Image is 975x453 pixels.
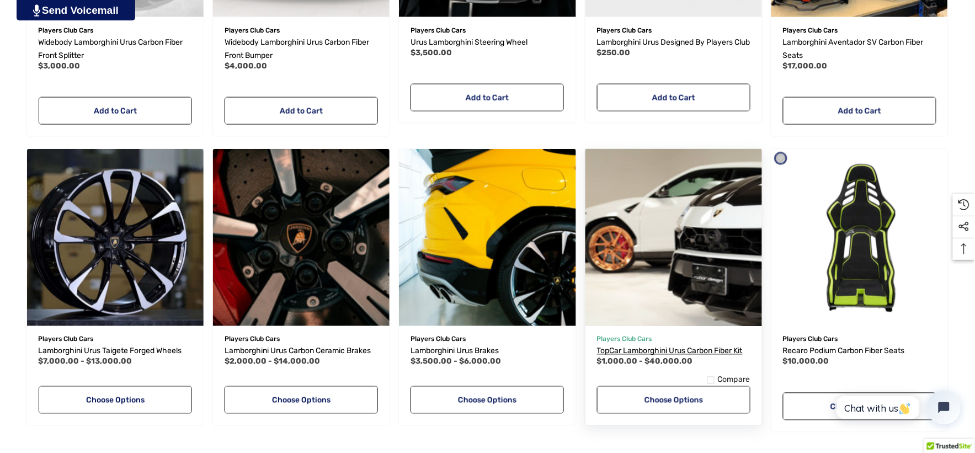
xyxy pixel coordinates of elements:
a: Lamborghini Urus Designed by Players Club,$250.00 [597,36,750,49]
a: Lamborghini Urus Taigete Forged Wheels,Price range from $7,000.00 to $13,000.00 [27,149,204,326]
a: Lamborghini Urus Taigete Forged Wheels,Price range from $7,000.00 to $13,000.00 [39,345,192,358]
p: Players Club Cars [783,23,936,38]
p: Players Club Cars [597,23,750,38]
span: Lamborghini Aventador SV Carbon Fiber Seats [783,38,924,60]
span: $7,000.00 - $13,000.00 [39,357,132,366]
span: Compare [717,375,750,385]
a: Recaro Podium Carbon Fiber Seats,$10,000.00 [771,149,948,326]
span: TopCar Lamborghini Urus Carbon Fiber Kit [597,347,743,356]
p: Players Club Cars [597,332,750,347]
a: Lamborghini Urus Carbon Ceramic Brakes,Price range from $2,000.00 to $14,000.00 [225,345,378,358]
svg: Top [953,243,975,254]
p: Players Club Cars [411,23,564,38]
a: Lamborghini Urus Brakes,Price range from $3,500.00 to $6,000.00 [399,149,576,326]
span: $3,000.00 [39,61,81,71]
span: Lamborghini Urus Carbon Ceramic Brakes [225,347,371,356]
img: Custom Lamborghini Urus Widebody [577,140,771,334]
img: Lamborghini Urus Carbon Ceramic Brakes [213,149,390,326]
span: Lamborghini Urus Designed by Players Club [597,38,750,47]
p: Players Club Cars [783,332,936,347]
span: Lamborghini Urus Taigete Forged Wheels [39,347,182,356]
a: Choose Options [783,393,936,420]
a: Choose Options [225,386,378,414]
a: Lamborghini Urus Brakes,Price range from $3,500.00 to $6,000.00 [411,345,564,358]
span: $3,500.00 [411,48,452,57]
img: For Sale: Recaro Podium Carbon Fiber Seats [771,149,948,326]
a: Widebody Lamborghini Urus Carbon Fiber Front Bumper,$4,000.00 [225,36,378,62]
a: Lamborghini Urus Carbon Ceramic Brakes,Price range from $2,000.00 to $14,000.00 [213,149,390,326]
p: Players Club Cars [39,23,192,38]
span: Widebody Lamborghini Urus Carbon Fiber Front Splitter [39,38,183,60]
p: Players Club Cars [225,23,378,38]
a: Widebody Lamborghini Urus Carbon Fiber Front Splitter,$3,000.00 [39,36,192,62]
span: Recaro Podium Carbon Fiber Seats [783,347,905,356]
a: Add to Cart [411,84,564,111]
img: Lamborghini Urus Brakes [399,149,576,326]
span: $10,000.00 [783,357,829,366]
span: $250.00 [597,48,631,57]
span: $2,000.00 - $14,000.00 [225,357,320,366]
svg: Recently Viewed [958,199,969,210]
a: Recaro Podium Carbon Fiber Seats,$10,000.00 [783,345,936,358]
a: TopCar Lamborghini Urus Carbon Fiber Kit,Price range from $1,000.00 to $40,000.00 [597,345,750,358]
p: Players Club Cars [39,332,192,347]
a: Choose Options [411,386,564,414]
a: TopCar Lamborghini Urus Carbon Fiber Kit,Price range from $1,000.00 to $40,000.00 [585,149,762,326]
a: Add to Cart [39,97,192,125]
span: $3,500.00 - $6,000.00 [411,357,501,366]
span: $4,000.00 [225,61,267,71]
a: Add to Cart [597,84,750,111]
span: $17,000.00 [783,61,828,71]
span: $1,000.00 - $40,000.00 [597,357,693,366]
a: Choose Options [39,386,192,414]
a: Add to Cart [783,97,936,125]
span: Urus Lamborghini Steering Wheel [411,38,528,47]
svg: Social Media [958,221,969,232]
a: Add to Cart [225,97,378,125]
a: Lamborghini Aventador SV Carbon Fiber Seats,$17,000.00 [783,36,936,62]
p: Players Club Cars [411,332,564,347]
a: Urus Lamborghini Steering Wheel,$3,500.00 [411,36,564,49]
span: Lamborghini Urus Brakes [411,347,499,356]
iframe: Tidio Chat [824,382,970,434]
img: Lamborghini Urus Wheels [27,149,204,326]
img: PjwhLS0gR2VuZXJhdG9yOiBHcmF2aXQuaW8gLS0+PHN2ZyB4bWxucz0iaHR0cDovL3d3dy53My5vcmcvMjAwMC9zdmciIHhtb... [33,4,40,17]
span: Widebody Lamborghini Urus Carbon Fiber Front Bumper [225,38,369,60]
a: Choose Options [597,386,750,414]
p: Players Club Cars [225,332,378,347]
